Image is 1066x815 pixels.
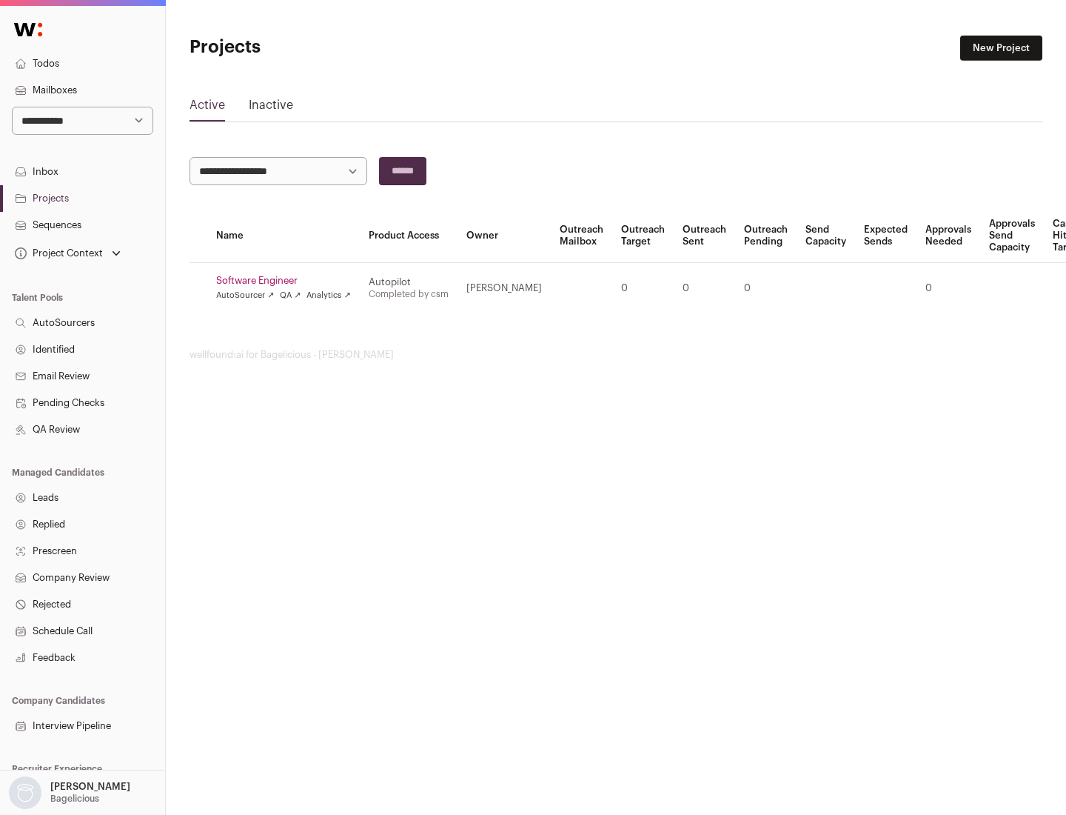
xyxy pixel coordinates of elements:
[457,263,551,314] td: [PERSON_NAME]
[551,209,612,263] th: Outreach Mailbox
[797,209,855,263] th: Send Capacity
[360,209,457,263] th: Product Access
[916,209,980,263] th: Approvals Needed
[735,263,797,314] td: 0
[735,209,797,263] th: Outreach Pending
[674,263,735,314] td: 0
[207,209,360,263] th: Name
[190,36,474,59] h1: Projects
[960,36,1042,61] a: New Project
[457,209,551,263] th: Owner
[9,776,41,809] img: nopic.png
[980,209,1044,263] th: Approvals Send Capacity
[6,776,133,809] button: Open dropdown
[216,290,274,302] a: AutoSourcer ↗
[612,209,674,263] th: Outreach Target
[50,793,99,805] p: Bagelicious
[50,781,130,793] p: [PERSON_NAME]
[674,209,735,263] th: Outreach Sent
[249,96,293,120] a: Inactive
[855,209,916,263] th: Expected Sends
[216,275,351,287] a: Software Engineer
[6,15,50,44] img: Wellfound
[12,247,103,259] div: Project Context
[369,276,449,288] div: Autopilot
[190,96,225,120] a: Active
[369,290,449,299] a: Completed by csm
[12,243,124,264] button: Open dropdown
[190,349,1042,361] footer: wellfound:ai for Bagelicious - [PERSON_NAME]
[612,263,674,314] td: 0
[306,290,350,302] a: Analytics ↗
[916,263,980,314] td: 0
[280,290,301,302] a: QA ↗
